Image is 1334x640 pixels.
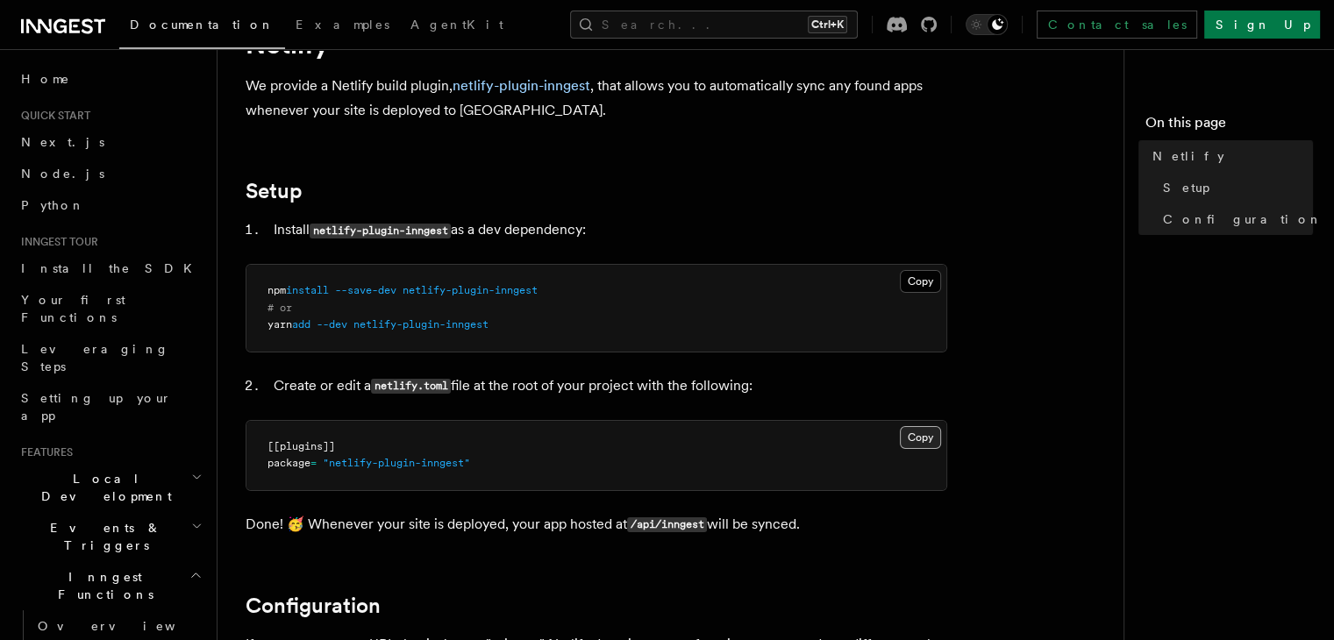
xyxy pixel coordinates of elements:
[246,179,303,203] a: Setup
[1163,179,1209,196] span: Setup
[966,14,1008,35] button: Toggle dark mode
[285,5,400,47] a: Examples
[21,70,70,88] span: Home
[286,284,329,296] span: install
[1145,140,1313,172] a: Netlify
[900,426,941,449] button: Copy
[14,109,90,123] span: Quick start
[268,284,286,296] span: npm
[323,457,470,469] span: "netlify-plugin-inngest"
[268,217,947,243] li: Install as a dev dependency:
[1156,172,1313,203] a: Setup
[1037,11,1197,39] a: Contact sales
[14,470,191,505] span: Local Development
[310,457,317,469] span: =
[268,457,310,469] span: package
[21,261,203,275] span: Install the SDK
[14,235,98,249] span: Inngest tour
[14,126,206,158] a: Next.js
[21,342,169,373] span: Leveraging Steps
[1204,11,1320,39] a: Sign Up
[808,16,847,33] kbd: Ctrl+K
[246,512,947,537] p: Done! 🥳 Whenever your site is deployed, your app hosted at will be synced.
[14,382,206,431] a: Setting up your app
[292,318,310,331] span: add
[400,5,514,47] a: AgentKit
[246,74,947,123] p: We provide a Netlify build plugin, , that allows you to automatically sync any found apps wheneve...
[570,11,858,39] button: Search...Ctrl+K
[14,252,206,284] a: Install the SDK
[353,318,489,331] span: netlify-plugin-inngest
[14,568,189,603] span: Inngest Functions
[119,5,285,49] a: Documentation
[335,284,396,296] span: --save-dev
[410,18,503,32] span: AgentKit
[296,18,389,32] span: Examples
[268,440,335,452] span: [[plugins]]
[21,135,104,149] span: Next.js
[14,445,73,459] span: Features
[317,318,347,331] span: --dev
[14,158,206,189] a: Node.js
[453,77,590,94] a: netlify-plugin-inngest
[310,224,451,238] code: netlify-plugin-inngest
[38,619,218,633] span: Overview
[14,189,206,221] a: Python
[14,512,206,561] button: Events & Triggers
[14,63,206,95] a: Home
[1163,210,1323,228] span: Configuration
[1156,203,1313,235] a: Configuration
[268,373,947,399] li: Create or edit a file at the root of your project with the following:
[130,18,275,32] span: Documentation
[14,519,191,554] span: Events & Triggers
[1145,112,1313,140] h4: On this page
[21,167,104,181] span: Node.js
[14,463,206,512] button: Local Development
[403,284,538,296] span: netlify-plugin-inngest
[14,333,206,382] a: Leveraging Steps
[21,391,172,423] span: Setting up your app
[268,318,292,331] span: yarn
[1152,147,1224,165] span: Netlify
[14,284,206,333] a: Your first Functions
[900,270,941,293] button: Copy
[14,561,206,610] button: Inngest Functions
[268,302,292,314] span: # or
[371,379,451,394] code: netlify.toml
[21,293,125,324] span: Your first Functions
[627,517,707,532] code: /api/inngest
[246,594,381,618] a: Configuration
[21,198,85,212] span: Python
